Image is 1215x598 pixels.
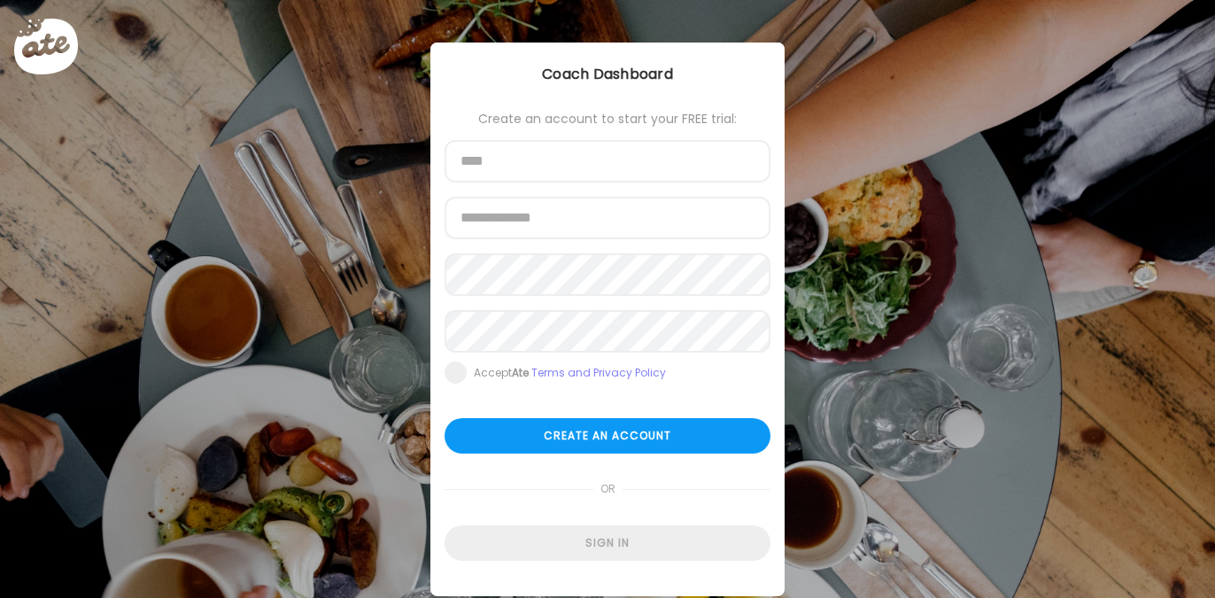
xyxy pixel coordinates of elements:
div: Accept [474,366,666,380]
div: Create an account [445,418,770,454]
b: Ate [512,365,529,380]
div: Coach Dashboard [430,64,785,85]
div: Sign in [445,525,770,561]
a: Terms and Privacy Policy [531,365,666,380]
span: or [593,471,623,507]
div: Create an account to start your FREE trial: [445,112,770,126]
